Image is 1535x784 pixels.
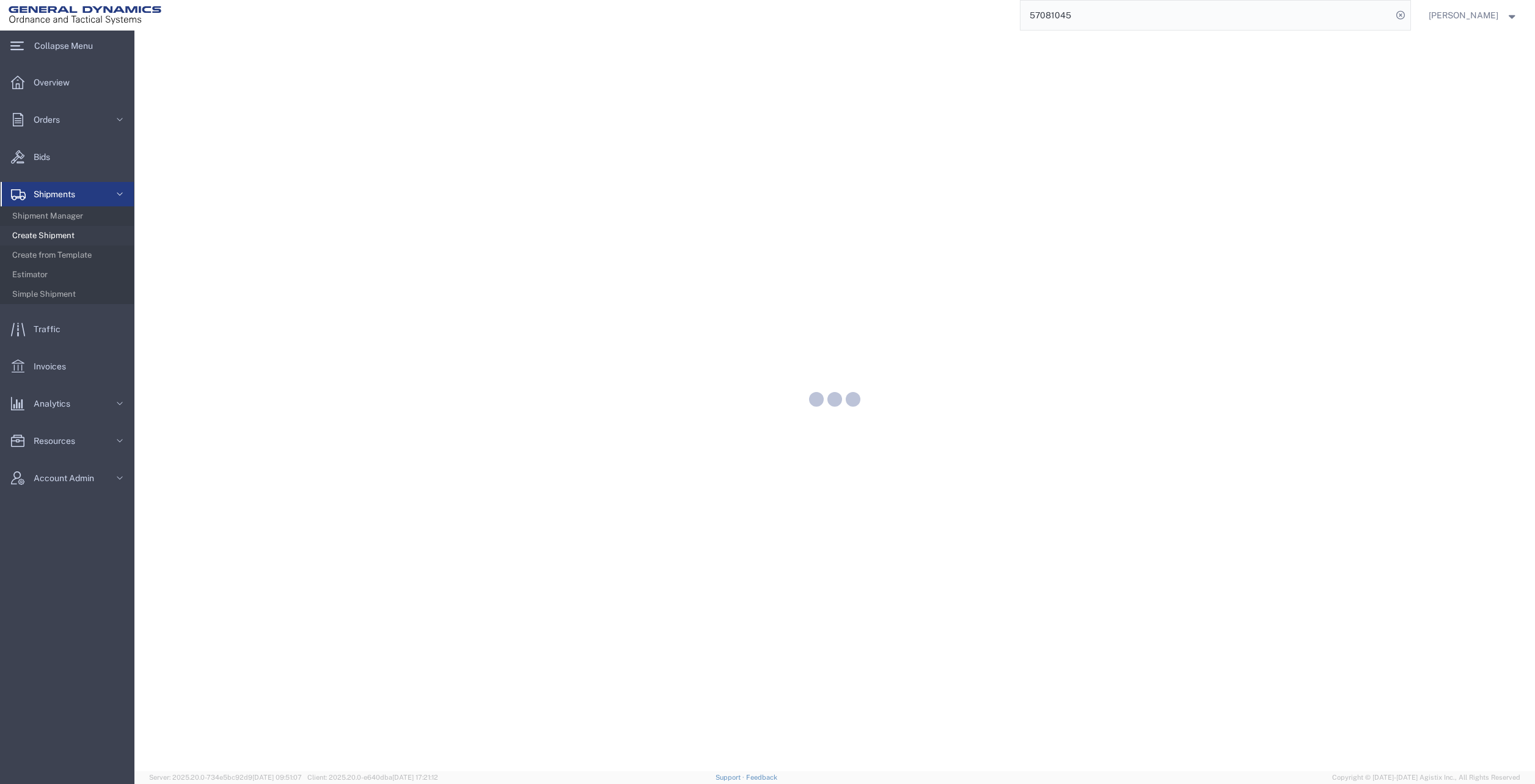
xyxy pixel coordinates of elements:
span: Client: 2025.20.0-e640dba [307,774,438,781]
a: Overview [1,70,134,95]
span: Shipments [34,182,84,206]
span: [DATE] 09:51:07 [252,774,302,781]
a: Resources [1,429,134,453]
span: Server: 2025.20.0-734e5bc92d9 [149,774,302,781]
span: Traffic [34,317,69,341]
span: Create from Template [12,243,125,267]
input: Search for shipment number, reference number [1020,1,1392,30]
a: Support [716,774,746,781]
span: Create Shipment [12,223,125,248]
span: Resources [34,429,84,453]
button: [PERSON_NAME] [1428,8,1519,23]
a: Traffic [1,317,134,341]
a: Orders [1,107,134,132]
a: Bids [1,145,134,169]
span: Shipment Manager [12,204,125,228]
span: Copyright © [DATE]-[DATE] Agistix Inc., All Rights Reserved [1332,772,1520,783]
span: Simple Shipment [12,282,125,307]
span: Russell Borum [1429,9,1498,22]
img: logo [9,6,161,24]
span: Account Admin [34,466,103,490]
span: Collapse Menu [34,34,101,58]
span: Overview [34,70,78,95]
span: Invoices [34,354,75,379]
a: Shipments [1,182,134,206]
a: Analytics [1,391,134,416]
span: Analytics [34,391,79,416]
span: Estimator [12,263,125,287]
a: Feedback [746,774,777,781]
a: Account Admin [1,466,134,490]
span: Orders [34,107,68,132]
span: [DATE] 17:21:12 [392,774,438,781]
span: Bids [34,145,59,169]
a: Invoices [1,354,134,379]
